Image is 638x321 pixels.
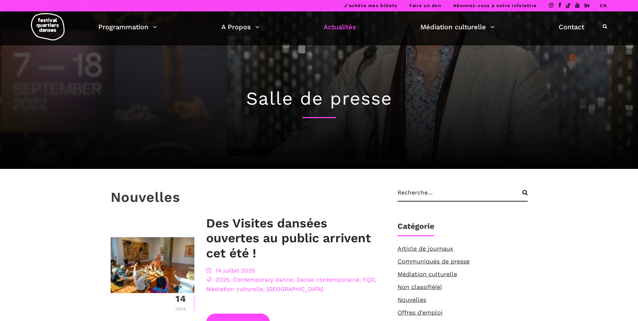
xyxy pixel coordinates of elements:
[398,222,434,236] h1: Catégorie
[324,21,356,33] a: Actualités
[374,276,376,283] span: ,
[398,245,453,252] a: Article de journaux
[344,3,397,8] a: J’achète mes billets
[98,21,157,33] a: Programmation
[453,3,537,8] a: Abonnez-vous à notre infolettre
[111,189,180,206] h3: Nouvelles
[111,88,528,110] h1: Salle de presse
[229,276,231,283] span: ,
[111,237,195,293] img: 20240905-9595
[263,286,265,292] span: ,
[297,276,359,283] a: Danse contemporaine
[398,309,443,316] a: Offres d'emploi
[216,276,229,283] a: 2025
[31,13,65,40] img: logo-fqd-med
[359,276,361,283] span: ,
[398,296,426,303] a: Nouvelles
[216,267,255,274] a: 14 juillet 2025
[221,21,260,33] a: A Propos
[398,271,457,278] a: Médiation culturelle
[600,3,607,8] a: EN
[409,3,441,8] a: Faire un don
[398,283,442,290] a: Non classifié(e)
[174,306,187,311] div: Juil
[293,276,295,283] span: ,
[206,286,263,292] a: Médiation culturelle
[420,21,495,33] a: Médiation culturelle
[398,258,470,265] a: Communiqués de presse
[233,276,293,283] a: Contemporary dance
[559,21,584,33] a: Contact
[363,276,374,283] a: FQD
[267,286,323,292] a: [GEOGRAPHIC_DATA]
[398,189,528,202] input: Recherche...
[174,294,187,304] div: 14
[206,216,371,260] a: Des Visites dansées ouvertes au public arrivent cet été !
